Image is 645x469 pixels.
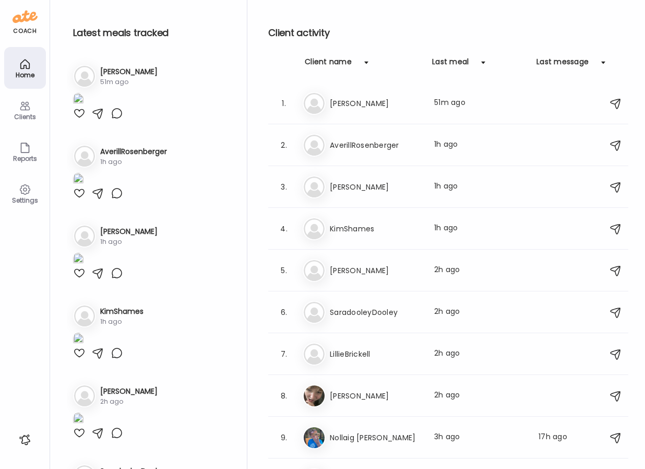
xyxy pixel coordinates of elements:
[6,113,44,120] div: Clients
[330,97,422,110] h3: [PERSON_NAME]
[330,306,422,319] h3: SaradooleyDooley
[434,348,526,360] div: 2h ago
[278,139,290,151] div: 2.
[304,427,325,448] img: avatars%2FtWGZA4JeKxP2yWK9tdH6lKky5jf1
[13,8,38,25] img: ate
[434,97,526,110] div: 51m ago
[330,390,422,402] h3: [PERSON_NAME]
[100,226,158,237] h3: [PERSON_NAME]
[434,181,526,193] div: 1h ago
[100,306,144,317] h3: KimShames
[536,56,589,73] div: Last message
[13,27,37,36] div: coach
[6,197,44,204] div: Settings
[278,306,290,319] div: 6.
[304,135,325,156] img: bg-avatar-default.svg
[434,264,526,277] div: 2h ago
[278,97,290,110] div: 1.
[100,157,167,167] div: 1h ago
[330,139,422,151] h3: AverillRosenberger
[73,173,83,187] img: images%2FDlCF3wxT2yddTnnxpsSUtJ87eUZ2%2FljL6SKcTd4Z1oyMFlbTm%2FAH4dhNLgF93DBbqo3D5v_1080
[278,431,290,444] div: 9.
[6,155,44,162] div: Reports
[100,386,158,397] h3: [PERSON_NAME]
[434,139,526,151] div: 1h ago
[434,390,526,402] div: 2h ago
[73,253,83,267] img: images%2FVv5Hqadp83Y4MnRrP5tYi7P5Lf42%2FRPwWkUkFSlUbkWZgfjyA%2FVmToJTsu83eKHbMWXS4s_1080
[100,77,158,87] div: 51m ago
[74,306,95,326] img: bg-avatar-default.svg
[434,222,526,235] div: 1h ago
[304,93,325,114] img: bg-avatar-default.svg
[278,264,290,277] div: 5.
[100,237,158,247] div: 1h ago
[304,218,325,239] img: bg-avatar-default.svg
[278,222,290,235] div: 4.
[434,431,526,444] div: 3h ago
[100,146,167,157] h3: AverillRosenberger
[304,177,325,197] img: bg-avatar-default.svg
[304,385,325,406] img: avatars%2FE8qzEuFo72hcI06PzcZ7epmPPzi1
[330,222,422,235] h3: KimShames
[268,25,628,41] h2: Client activity
[330,264,422,277] h3: [PERSON_NAME]
[74,226,95,247] img: bg-avatar-default.svg
[278,348,290,360] div: 7.
[304,260,325,281] img: bg-avatar-default.svg
[73,333,83,347] img: images%2FtVvR8qw0WGQXzhI19RVnSNdNYhJ3%2F8SrmNwscRfg2q1XonvlK%2FGGRMlFqCWG2LZ25sEpnY_1080
[100,66,158,77] h3: [PERSON_NAME]
[74,385,95,406] img: bg-avatar-default.svg
[74,66,95,87] img: bg-avatar-default.svg
[73,413,83,427] img: images%2F3tGSY3dx8GUoKIuQhikLuRCPSN33%2FwCy8duJUkyQXObu98b1D%2FzSbY7QDcKn6MZU9IUmiF_1080
[73,93,83,107] img: images%2FY56kXf3cgpcktjgt5jv1vEy3FCQ2%2F0kbVKLWTiIDjJSqsy7E7%2F8rBcBtyJGOPwsBqEzJqk_1080
[304,302,325,323] img: bg-avatar-default.svg
[278,390,290,402] div: 8.
[100,397,158,406] div: 2h ago
[100,317,144,326] div: 1h ago
[434,306,526,319] div: 2h ago
[330,348,422,360] h3: LillieBrickell
[278,181,290,193] div: 3.
[305,56,352,73] div: Client name
[304,344,325,365] img: bg-avatar-default.svg
[74,146,95,167] img: bg-avatar-default.svg
[330,431,422,444] h3: Nollaig [PERSON_NAME]
[330,181,422,193] h3: [PERSON_NAME]
[539,431,579,444] div: 17h ago
[6,72,44,78] div: Home
[432,56,469,73] div: Last meal
[73,25,230,41] h2: Latest meals tracked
